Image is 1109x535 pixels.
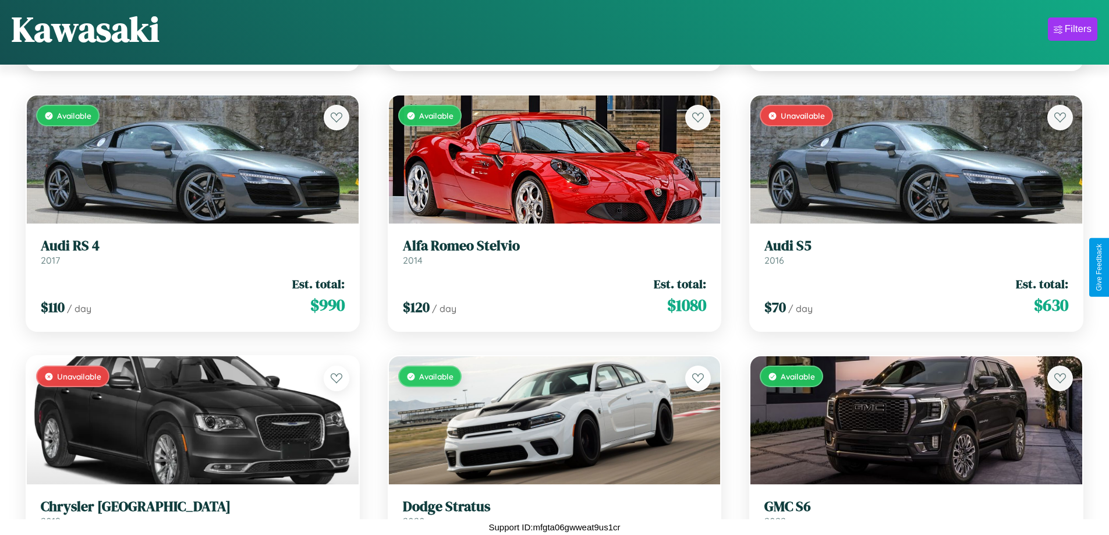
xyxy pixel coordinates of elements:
[1016,275,1068,292] span: Est. total:
[764,254,784,266] span: 2016
[764,515,786,527] span: 2022
[764,297,786,317] span: $ 70
[1095,244,1103,291] div: Give Feedback
[41,498,345,527] a: Chrysler [GEOGRAPHIC_DATA]2019
[403,238,707,266] a: Alfa Romeo Stelvio2014
[781,111,825,121] span: Unavailable
[419,111,453,121] span: Available
[41,238,345,254] h3: Audi RS 4
[310,293,345,317] span: $ 990
[41,498,345,515] h3: Chrysler [GEOGRAPHIC_DATA]
[41,238,345,266] a: Audi RS 42017
[654,275,706,292] span: Est. total:
[403,498,707,527] a: Dodge Stratus2020
[41,515,61,527] span: 2019
[12,5,160,53] h1: Kawasaki
[57,371,101,381] span: Unavailable
[1034,293,1068,317] span: $ 630
[41,254,60,266] span: 2017
[41,297,65,317] span: $ 110
[419,371,453,381] span: Available
[489,519,621,535] p: Support ID: mfgta06gwweat9us1cr
[403,498,707,515] h3: Dodge Stratus
[667,293,706,317] span: $ 1080
[432,303,456,314] span: / day
[1048,17,1097,41] button: Filters
[403,297,430,317] span: $ 120
[788,303,813,314] span: / day
[292,275,345,292] span: Est. total:
[764,238,1068,266] a: Audi S52016
[1065,23,1092,35] div: Filters
[764,498,1068,527] a: GMC S62022
[764,498,1068,515] h3: GMC S6
[57,111,91,121] span: Available
[67,303,91,314] span: / day
[403,254,423,266] span: 2014
[764,238,1068,254] h3: Audi S5
[781,371,815,381] span: Available
[403,515,425,527] span: 2020
[403,238,707,254] h3: Alfa Romeo Stelvio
